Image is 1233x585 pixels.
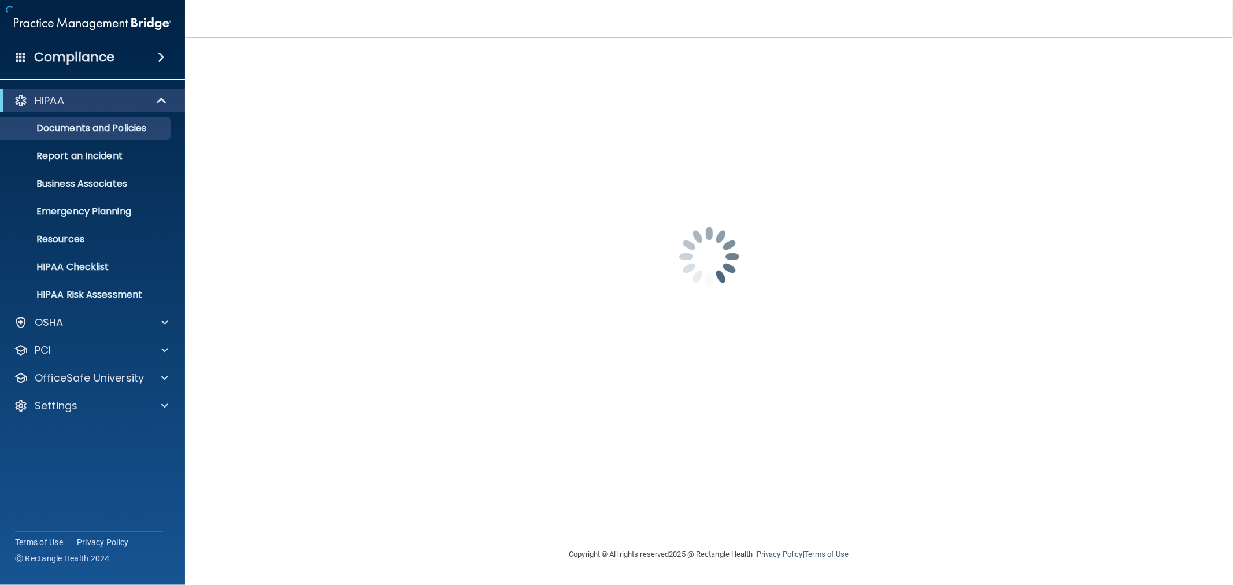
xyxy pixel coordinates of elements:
[15,536,63,548] a: Terms of Use
[34,49,114,65] h4: Compliance
[8,178,165,190] p: Business Associates
[651,199,767,314] img: spinner.e123f6fc.gif
[804,550,849,558] a: Terms of Use
[14,12,171,35] img: PMB logo
[8,123,165,134] p: Documents and Policies
[35,371,144,385] p: OfficeSafe University
[757,550,802,558] a: Privacy Policy
[14,316,168,329] a: OSHA
[35,94,64,108] p: HIPAA
[14,343,168,357] a: PCI
[14,399,168,413] a: Settings
[35,343,51,357] p: PCI
[14,371,168,385] a: OfficeSafe University
[15,553,110,564] span: Ⓒ Rectangle Health 2024
[8,150,165,162] p: Report an Incident
[8,261,165,273] p: HIPAA Checklist
[498,536,920,573] div: Copyright © All rights reserved 2025 @ Rectangle Health | |
[77,536,129,548] a: Privacy Policy
[8,289,165,301] p: HIPAA Risk Assessment
[35,316,64,329] p: OSHA
[8,234,165,245] p: Resources
[14,94,168,108] a: HIPAA
[8,206,165,217] p: Emergency Planning
[35,399,77,413] p: Settings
